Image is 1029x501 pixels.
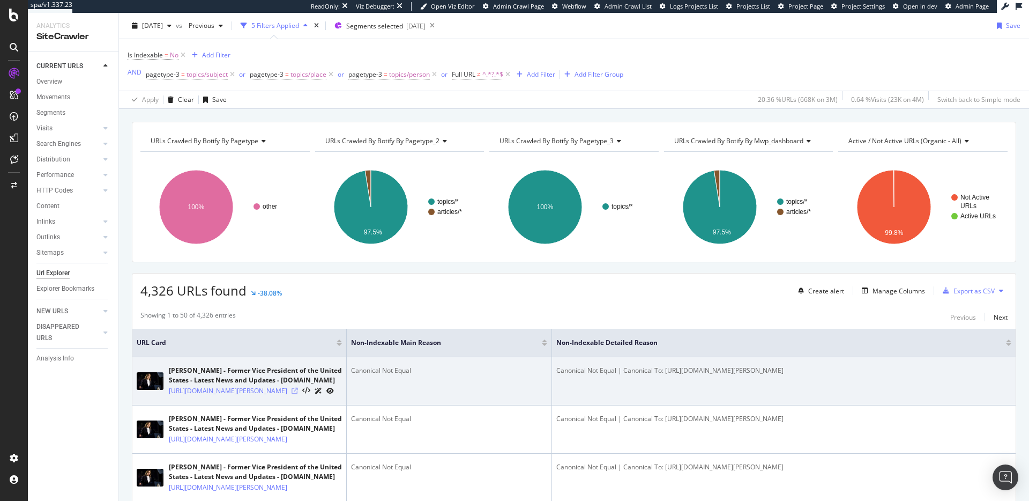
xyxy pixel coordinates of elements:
[312,20,321,31] div: times
[36,321,91,344] div: DISAPPEARED URLS
[575,70,623,79] div: Add Filter Group
[351,462,547,472] div: Canonical Not Equal
[736,2,770,10] span: Projects List
[36,283,111,294] a: Explorer Bookmarks
[664,160,833,254] div: A chart.
[140,160,310,254] div: A chart.
[885,229,904,237] text: 99.8%
[36,268,111,279] a: Url Explorer
[956,2,989,10] span: Admin Page
[36,107,111,119] a: Segments
[933,91,1020,108] button: Switch back to Simple mode
[389,67,430,82] span: topics/person
[497,132,649,150] h4: URLs Crawled By Botify By pagetype_3
[441,70,448,79] div: or
[994,313,1008,322] div: Next
[441,69,448,79] button: or
[994,311,1008,323] button: Next
[903,2,937,10] span: Open in dev
[36,170,100,181] a: Performance
[148,132,300,150] h4: URLs Crawled By Botify By pagetype
[838,160,1008,254] svg: A chart.
[960,202,976,210] text: URLs
[170,48,178,63] span: No
[165,50,168,60] span: =
[250,70,284,79] span: pagetype-3
[36,76,62,87] div: Overview
[560,68,623,81] button: Add Filter Group
[808,286,844,296] div: Create alert
[36,232,60,243] div: Outlinks
[169,434,287,445] a: [URL][DOMAIN_NAME][PERSON_NAME]
[128,17,176,34] button: [DATE]
[36,61,83,72] div: CURRENT URLS
[477,70,481,79] span: ≠
[1006,21,1020,30] div: Save
[36,283,94,294] div: Explorer Bookmarks
[562,2,586,10] span: Webflow
[363,229,382,236] text: 97.5%
[452,70,475,79] span: Full URL
[302,387,310,395] button: View HTML Source
[552,2,586,11] a: Webflow
[346,21,403,31] span: Segments selected
[36,247,64,259] div: Sitemaps
[184,21,214,30] span: Previous
[184,17,227,34] button: Previous
[36,31,110,43] div: SiteCrawler
[36,306,100,317] a: NEW URLS
[188,49,230,62] button: Add Filter
[950,313,976,322] div: Previous
[512,68,555,81] button: Add Filter
[338,69,344,79] button: or
[937,95,1020,104] div: Switch back to Simple mode
[323,132,475,150] h4: URLs Crawled By Botify By pagetype_2
[556,414,1011,424] div: Canonical Not Equal | Canonical To: [URL][DOMAIN_NAME][PERSON_NAME]
[945,2,989,11] a: Admin Page
[351,414,547,424] div: Canonical Not Equal
[841,2,885,10] span: Project Settings
[36,138,100,150] a: Search Engines
[786,208,811,216] text: articles/*
[36,21,110,31] div: Analytics
[499,136,614,145] span: URLs Crawled By Botify By pagetype_3
[236,17,312,34] button: 5 Filters Applied
[893,2,937,11] a: Open in dev
[527,70,555,79] div: Add Filter
[831,2,885,11] a: Project Settings
[36,268,70,279] div: Url Explorer
[672,132,824,150] h4: URLs Crawled By Botify By mwp_dashboard
[857,284,925,297] button: Manage Columns
[437,208,462,216] text: articles/*
[128,67,141,77] button: AND
[794,282,844,299] button: Create alert
[848,136,961,145] span: Active / Not Active URLs (organic - all)
[846,132,998,150] h4: Active / Not Active URLs
[128,91,159,108] button: Apply
[178,95,194,104] div: Clear
[493,2,544,10] span: Admin Crawl Page
[142,95,159,104] div: Apply
[660,2,718,11] a: Logs Projects List
[169,386,287,396] a: [URL][DOMAIN_NAME][PERSON_NAME]
[556,366,1011,375] div: Canonical Not Equal | Canonical To: [URL][DOMAIN_NAME][PERSON_NAME]
[594,2,652,11] a: Admin Crawl List
[489,160,659,254] svg: A chart.
[330,17,426,34] button: Segments selected[DATE]
[36,61,100,72] a: CURRENT URLS
[953,286,995,296] div: Export as CSV
[36,321,100,344] a: DISAPPEARED URLS
[163,91,194,108] button: Clear
[187,67,228,82] span: topics/subject
[169,366,342,385] div: [PERSON_NAME] - Former Vice President of the United States - Latest News and Updates - [DOMAIN_NAME]
[36,216,55,227] div: Inlinks
[437,198,459,205] text: topics/*
[938,282,995,299] button: Export as CSV
[537,203,554,211] text: 100%
[36,123,100,134] a: Visits
[778,2,823,11] a: Project Page
[199,91,227,108] button: Save
[137,372,163,390] img: main image
[137,338,334,348] span: URL Card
